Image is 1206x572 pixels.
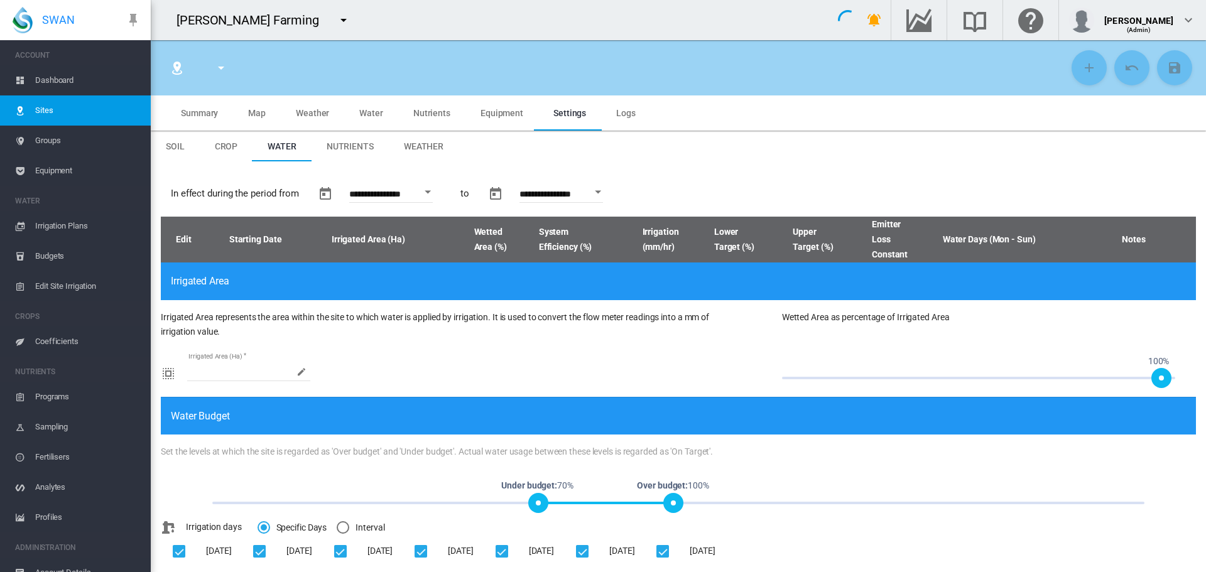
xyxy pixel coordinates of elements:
[1157,50,1192,85] button: Save Changes
[313,181,338,207] button: md-calendar
[483,181,508,207] button: md-calendar
[553,108,586,118] span: Settings
[177,11,330,29] div: [PERSON_NAME] Farming
[1104,9,1173,22] div: [PERSON_NAME]
[248,108,266,118] span: Map
[331,8,356,33] button: icon-menu-down
[782,300,1196,345] div: Wetted Area as percentage of Irrigated Area
[943,232,1121,247] span: Water Days (Mon - Sun)
[481,108,523,118] span: Equipment
[214,60,229,75] md-icon: icon-menu-down
[448,544,473,559] div: [DATE]
[349,190,433,202] input: Enter Date
[1146,353,1171,370] span: 100%
[587,181,609,203] button: Open calendar
[1124,60,1139,75] md-icon: icon-undo
[529,544,554,559] div: [DATE]
[637,480,688,490] b: Over budget:
[35,326,141,357] span: Coefficients
[35,502,141,532] span: Profiles
[15,45,141,65] span: ACCOUNT
[1167,60,1182,75] md-icon: icon-content-save
[35,472,141,502] span: Analytes
[296,108,329,118] span: Weather
[15,362,141,382] span: NUTRIENTS
[904,13,934,28] md-icon: Go to the Data Hub
[643,225,713,255] span: Irrigation (mm/hr)
[336,13,351,28] md-icon: icon-menu-down
[170,60,185,75] md-icon: icon-map-marker-radius
[359,108,383,118] span: Water
[1181,13,1196,28] md-icon: icon-chevron-down
[35,271,141,301] span: Edit Site Irrigation
[327,141,374,151] span: Nutrients
[413,108,450,118] span: Nutrients
[616,108,636,118] span: Logs
[286,544,312,559] div: [DATE]
[15,537,141,558] span: ADMINISTRATION
[1127,26,1151,33] span: (Admin)
[1114,50,1149,85] button: Cancel Changes
[714,225,792,255] span: Lower Target (%)
[161,520,176,535] md-icon: icon-water-pump
[35,156,141,186] span: Equipment
[539,225,641,255] span: System Efficiency (%)
[501,480,557,490] b: Under budget:
[171,407,230,424] span: Water Budget
[165,55,190,80] button: Click to go to list of Sites
[337,520,384,535] md-radio-button: Interval
[268,141,296,151] span: Water
[161,434,1196,480] div: Set the levels at which the site is regarded as 'Over budget' and 'Under budget'. Actual water us...
[42,12,75,28] span: SWAN
[35,211,141,241] span: Irrigation Plans
[35,412,141,442] span: Sampling
[171,186,299,202] span: In effect during the period from
[499,478,575,494] span: 70%
[161,366,176,381] md-icon: icon-select-all
[161,300,730,350] div: Irrigated Area represents the area within the site to which water is applied by irrigation. It is...
[296,367,307,377] md-icon: icon-pencil
[474,225,538,255] span: Wetted Area (%)
[15,191,141,211] span: WATER
[171,275,229,287] span: Irrigated Area
[367,544,393,559] div: [DATE]
[35,126,141,156] span: Groups
[35,382,141,412] span: Programs
[294,364,309,379] span: icon-pencil
[126,13,141,28] md-icon: icon-pin
[609,544,634,559] div: [DATE]
[867,13,882,28] md-icon: icon-bell-ring
[35,442,141,472] span: Fertilisers
[1016,13,1046,28] md-icon: Click here for help
[229,232,330,247] span: Starting Date
[258,520,327,535] md-radio-button: Specific Days
[15,306,141,326] span: CROPS
[13,7,33,33] img: SWAN-Landscape-Logo-Colour-drop.png
[166,141,185,151] span: Soil
[209,55,234,80] button: icon-menu-down
[181,108,218,118] span: Summary
[793,225,871,255] span: Upper Target (%)
[206,544,231,559] div: [DATE]
[416,181,439,203] button: Open calendar
[404,141,443,151] span: Weather
[1069,8,1094,33] img: profile.jpg
[186,520,242,535] span: Irrigation days
[690,544,715,559] div: [DATE]
[1072,50,1107,85] button: Add New Setting
[1082,60,1097,75] md-icon: icon-plus
[862,8,887,33] button: icon-bell-ring
[215,141,238,151] span: Crop
[332,232,473,247] span: Irrigated Area (Ha)
[519,190,603,202] input: Enter Date
[460,186,469,202] span: to
[635,478,710,494] span: 100%
[1122,232,1181,247] span: Notes
[872,217,942,262] span: Emitter Loss Constant
[176,232,224,247] span: Edit
[35,95,141,126] span: Sites
[960,13,990,28] md-icon: Search the knowledge base
[35,65,141,95] span: Dashboard
[35,241,141,271] span: Budgets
